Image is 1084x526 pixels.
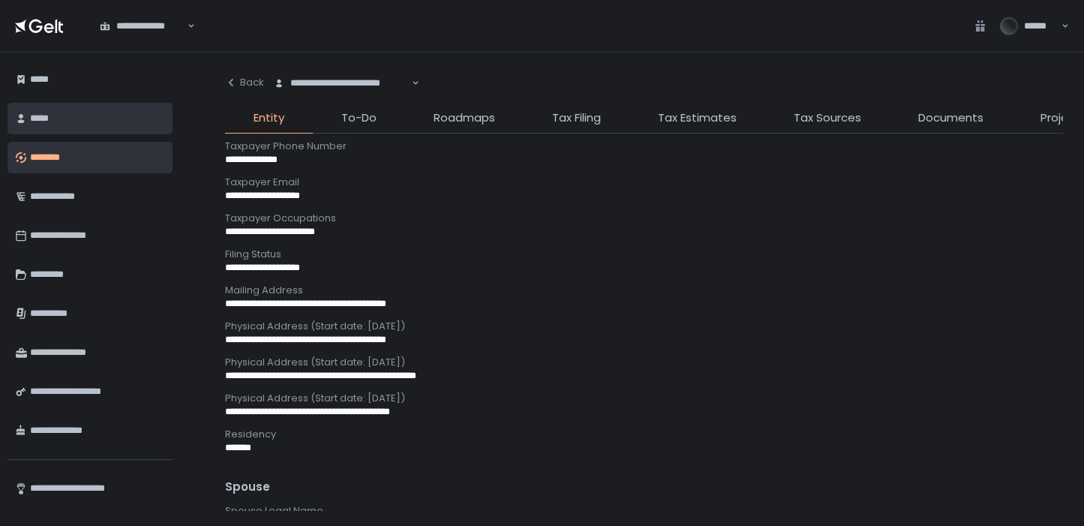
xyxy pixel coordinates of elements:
span: Tax Sources [794,110,861,127]
input: Search for option [185,19,186,34]
div: Mailing Address [225,284,1063,297]
div: Residency [225,428,1063,441]
div: Spouse Legal Name [225,504,1063,518]
span: To-Do [341,110,377,127]
span: Roadmaps [434,110,495,127]
span: Tax Filing [552,110,601,127]
div: Search for option [264,68,419,99]
div: Physical Address (Start date: [DATE]) [225,320,1063,333]
span: Entity [254,110,284,127]
div: Back [225,76,264,89]
div: Search for option [90,11,195,42]
div: Physical Address (Start date: [DATE]) [225,392,1063,405]
span: Documents [918,110,983,127]
div: Spouse [225,479,1063,496]
div: Taxpayer Email [225,176,1063,189]
button: Back [225,68,264,98]
div: Physical Address (Start date: [DATE]) [225,356,1063,369]
span: Tax Estimates [658,110,737,127]
div: Taxpayer Occupations [225,212,1063,225]
div: Filing Status [225,248,1063,261]
div: Taxpayer Phone Number [225,140,1063,153]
